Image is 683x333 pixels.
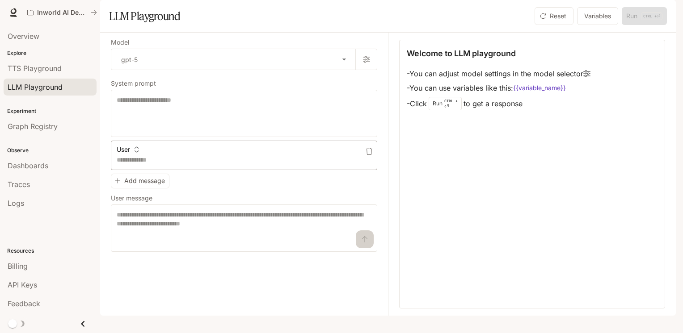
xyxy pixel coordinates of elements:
li: - You can adjust model settings in the model selector [407,67,590,81]
p: CTRL + [444,98,458,104]
p: Inworld AI Demos [37,9,87,17]
div: gpt-5 [111,49,355,70]
button: All workspaces [23,4,101,21]
p: Welcome to LLM playground [407,47,516,59]
p: System prompt [111,80,156,87]
p: gpt-5 [121,55,138,64]
p: User message [111,195,152,201]
p: ⏎ [444,98,458,109]
button: Variables [577,7,618,25]
button: User [114,142,141,157]
p: Model [111,39,129,46]
li: - Click to get a response [407,95,590,112]
li: - You can use variables like this: [407,81,590,95]
code: {{variable_name}} [513,83,566,92]
div: Run [429,97,462,110]
button: Add message [111,174,169,188]
button: Reset [535,7,573,25]
h1: LLM Playground [109,7,180,25]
